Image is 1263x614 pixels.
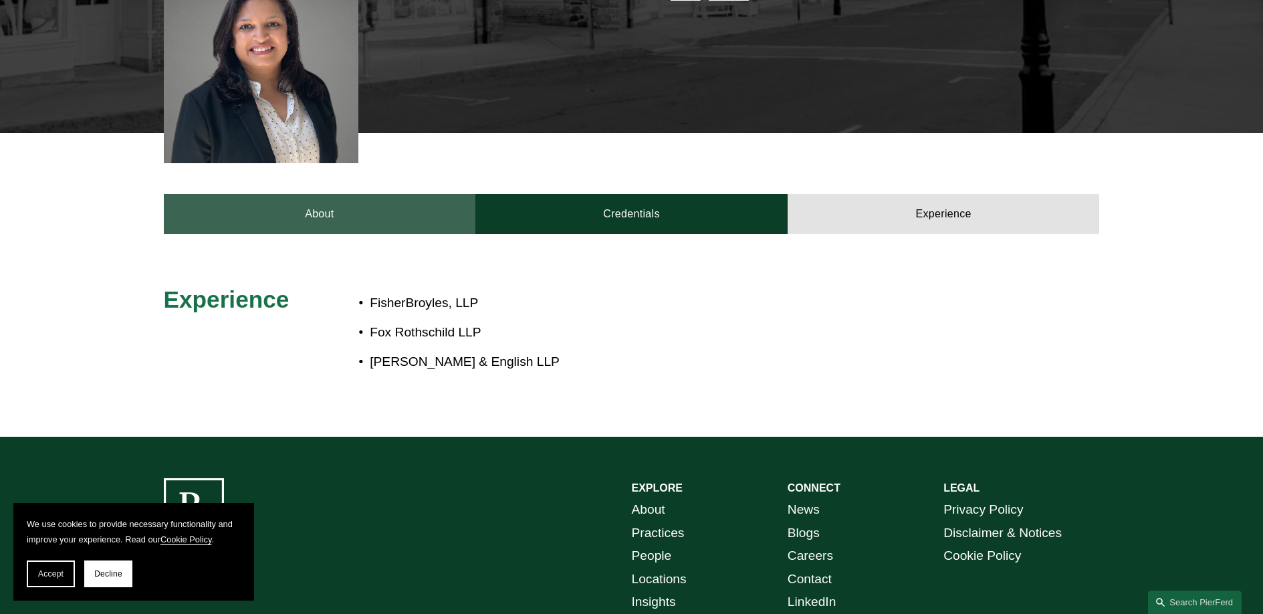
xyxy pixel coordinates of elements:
[788,522,820,545] a: Blogs
[632,498,665,522] a: About
[943,522,1062,545] a: Disclaimer & Notices
[27,560,75,587] button: Accept
[475,194,788,234] a: Credentials
[370,321,982,344] p: Fox Rothschild LLP
[632,544,672,568] a: People
[632,522,685,545] a: Practices
[788,194,1100,234] a: Experience
[370,350,982,374] p: [PERSON_NAME] & English LLP
[27,516,241,547] p: We use cookies to provide necessary functionality and improve your experience. Read our .
[164,286,290,312] span: Experience
[632,482,683,494] strong: EXPLORE
[38,569,64,579] span: Accept
[788,498,820,522] a: News
[1148,591,1242,614] a: Search this site
[160,534,212,544] a: Cookie Policy
[943,482,980,494] strong: LEGAL
[13,503,254,601] section: Cookie banner
[84,560,132,587] button: Decline
[788,568,832,591] a: Contact
[788,482,840,494] strong: CONNECT
[632,591,676,614] a: Insights
[943,498,1023,522] a: Privacy Policy
[943,544,1021,568] a: Cookie Policy
[370,292,982,315] p: FisherBroyles, LLP
[788,591,836,614] a: LinkedIn
[632,568,687,591] a: Locations
[164,194,476,234] a: About
[788,544,833,568] a: Careers
[94,569,122,579] span: Decline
